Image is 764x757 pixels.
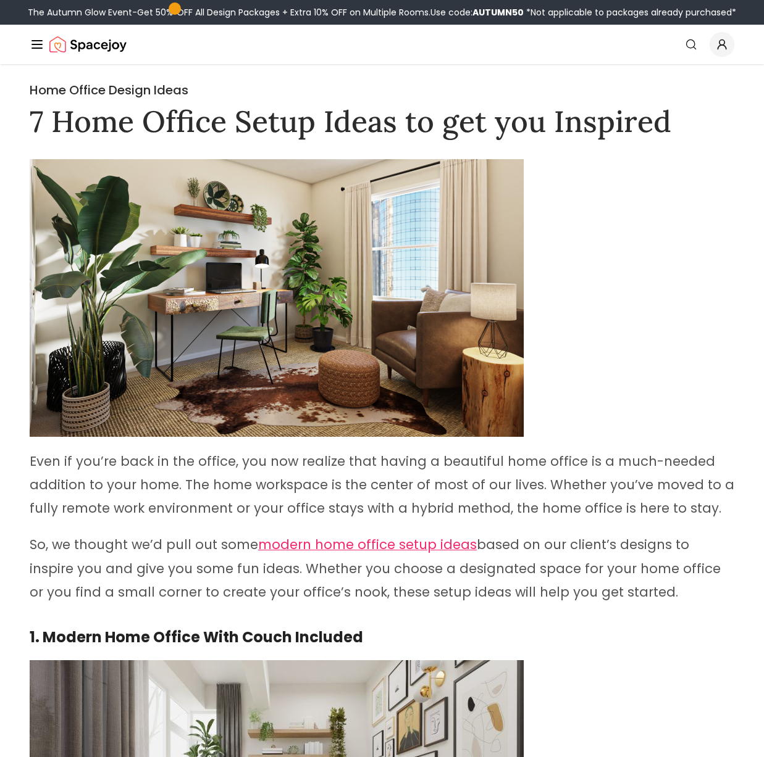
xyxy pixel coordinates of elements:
span: based on our client’s designs to inspire you and give you some fun ideas. Whether you choose a de... [30,536,721,600]
span: So, we thought we’d pull out some [30,536,258,553]
span: *Not applicable to packages already purchased* [524,6,736,19]
img: Spacejoy Logo [49,32,127,57]
span: modern home office setup ideas [258,536,477,553]
nav: Global [30,25,734,64]
img: Beautiful Home office with greenery designed by spacejoy [30,159,524,437]
strong: 1. Modern Home Office With Couch Included [30,627,363,647]
h2: Home Office Design Ideas [30,81,734,99]
h1: 7 Home Office Setup Ideas to get you Inspired [30,104,734,139]
b: AUTUMN50 [472,6,524,19]
span: Even if you’re back in the office, you now realize that having a beautiful home office is a much-... [30,452,734,517]
div: The Autumn Glow Event-Get 50% OFF All Design Packages + Extra 10% OFF on Multiple Rooms. [28,6,736,19]
a: modern home office setup ideas [258,539,477,553]
span: Use code: [430,6,524,19]
a: Spacejoy [49,32,127,57]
